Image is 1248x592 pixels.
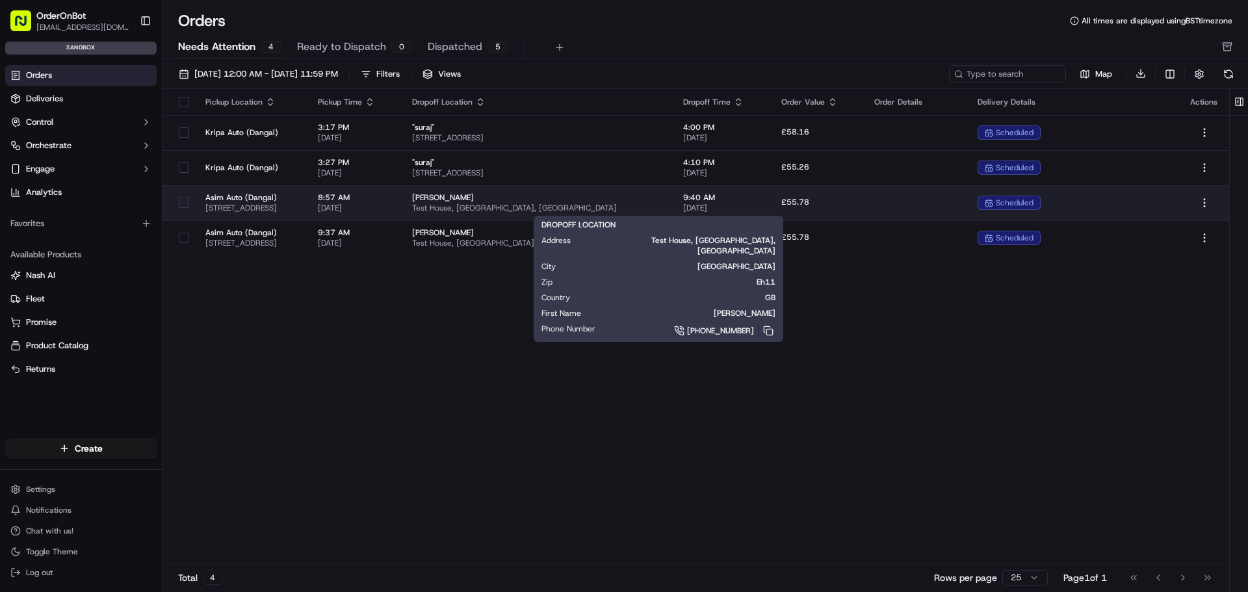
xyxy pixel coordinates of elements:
[318,133,391,143] span: [DATE]
[26,140,71,151] span: Orchestrate
[178,571,222,585] div: Total
[412,203,663,213] span: Test House, [GEOGRAPHIC_DATA], [GEOGRAPHIC_DATA]
[173,65,344,83] button: [DATE] 12:00 AM - [DATE] 11:59 PM
[5,335,157,356] button: Product Catalog
[26,70,52,81] span: Orders
[26,93,63,105] span: Deliveries
[26,505,71,515] span: Notifications
[781,97,853,107] div: Order Value
[1071,66,1121,82] button: Map
[26,547,78,557] span: Toggle Theme
[26,293,45,305] span: Fleet
[5,480,157,498] button: Settings
[577,261,775,272] span: [GEOGRAPHIC_DATA]
[376,68,400,80] div: Filters
[683,203,760,213] span: [DATE]
[26,188,99,201] span: Knowledge Base
[10,270,151,281] a: Nash AI
[412,238,663,248] span: Test House, [GEOGRAPHIC_DATA], [GEOGRAPHIC_DATA]
[683,168,760,178] span: [DATE]
[1095,68,1112,80] span: Map
[8,183,105,207] a: 📗Knowledge Base
[978,97,1169,107] div: Delivery Details
[541,308,581,318] span: First Name
[541,277,552,287] span: Zip
[391,41,412,53] div: 0
[5,312,157,333] button: Promise
[683,122,760,133] span: 4:00 PM
[205,238,297,248] span: [STREET_ADDRESS]
[13,13,39,39] img: Nash
[541,261,556,272] span: City
[318,192,391,203] span: 8:57 AM
[541,220,616,230] span: DROPOFF LOCATION
[205,97,297,107] div: Pickup Location
[412,97,663,107] div: Dropoff Location
[996,162,1033,173] span: scheduled
[5,5,135,36] button: OrderOnBot[EMAIL_ADDRESS][DOMAIN_NAME]
[781,232,809,242] span: £55.78
[5,359,157,380] button: Returns
[1082,16,1232,26] span: All times are displayed using BST timezone
[297,39,386,55] span: Ready to Dispatch
[683,133,760,143] span: [DATE]
[412,133,663,143] span: [STREET_ADDRESS]
[1190,97,1219,107] div: Actions
[616,324,775,338] a: [PHONE_NUMBER]
[26,340,88,352] span: Product Catalog
[34,84,234,97] input: Got a question? Start typing here...
[10,340,151,352] a: Product Catalog
[996,198,1033,208] span: scheduled
[438,68,461,80] span: Views
[541,292,570,303] span: Country
[13,124,36,148] img: 1736555255976-a54dd68f-1ca7-489b-9aae-adbdc363a1c4
[203,571,222,585] div: 4
[129,220,157,230] span: Pylon
[205,162,297,173] span: Kripa Auto (Dangal)
[573,277,775,287] span: Eh11
[75,442,103,455] span: Create
[318,168,391,178] span: [DATE]
[44,124,213,137] div: Start new chat
[44,137,164,148] div: We're available if you need us!
[683,157,760,168] span: 4:10 PM
[934,571,997,584] p: Rows per page
[105,183,214,207] a: 💻API Documentation
[5,213,157,234] div: Favorites
[412,192,663,203] span: [PERSON_NAME]
[355,65,406,83] button: Filters
[412,157,663,168] span: "suraj"
[5,265,157,286] button: Nash AI
[178,10,226,31] h1: Orders
[178,39,255,55] span: Needs Attention
[194,68,338,80] span: [DATE] 12:00 AM - [DATE] 11:59 PM
[26,116,53,128] span: Control
[10,293,151,305] a: Fleet
[5,112,157,133] button: Control
[205,203,297,213] span: [STREET_ADDRESS]
[26,526,73,536] span: Chat with us!
[10,363,151,375] a: Returns
[687,326,754,336] span: [PHONE_NUMBER]
[412,122,663,133] span: "suraj"
[541,235,571,246] span: Address
[318,97,391,107] div: Pickup Time
[13,190,23,200] div: 📗
[26,484,55,495] span: Settings
[1219,65,1238,83] button: Refresh
[26,316,57,328] span: Promise
[874,97,957,107] div: Order Details
[996,127,1033,138] span: scheduled
[949,65,1066,83] input: Type to search
[92,220,157,230] a: Powered byPylon
[781,162,809,172] span: £55.26
[26,567,53,578] span: Log out
[5,289,157,309] button: Fleet
[5,42,157,55] div: sandbox
[261,41,281,53] div: 4
[5,159,157,179] button: Engage
[5,501,157,519] button: Notifications
[36,9,86,22] span: OrderOnBot
[36,22,129,32] button: [EMAIL_ADDRESS][DOMAIN_NAME]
